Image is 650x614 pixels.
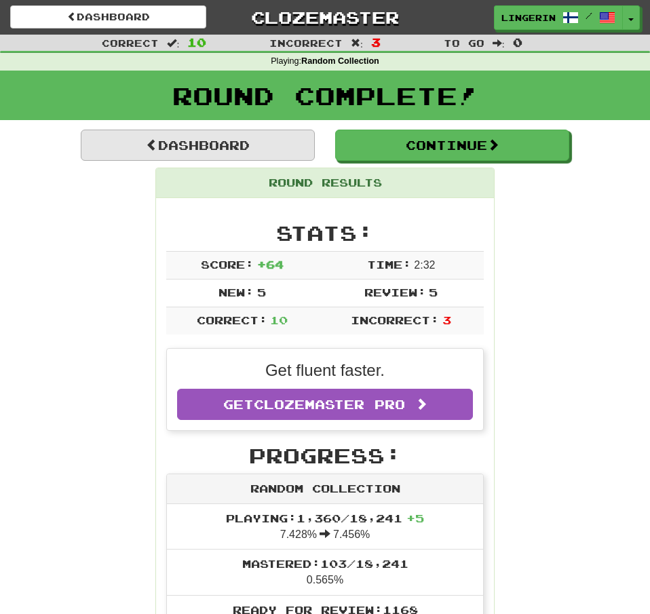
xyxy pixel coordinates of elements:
[367,258,411,271] span: Time:
[177,389,473,420] a: GetClozemaster Pro
[218,286,254,299] span: New:
[335,130,569,161] button: Continue
[442,313,451,326] span: 3
[177,359,473,382] p: Get fluent faster.
[257,286,266,299] span: 5
[429,286,438,299] span: 5
[102,37,159,49] span: Correct
[414,259,435,271] span: 2 : 32
[166,444,484,467] h2: Progress:
[156,168,494,198] div: Round Results
[201,258,254,271] span: Score:
[406,512,424,524] span: + 5
[167,504,483,550] li: 7.428% 7.456%
[269,37,343,49] span: Incorrect
[257,258,284,271] span: + 64
[371,35,381,49] span: 3
[167,549,483,596] li: 0.565%
[167,474,483,504] div: Random Collection
[10,5,206,28] a: Dashboard
[242,557,408,570] span: Mastered: 103 / 18,241
[364,286,426,299] span: Review:
[226,512,424,524] span: Playing: 1,360 / 18,241
[513,35,522,49] span: 0
[166,222,484,244] h2: Stats:
[501,12,556,24] span: LingeringWater3403
[167,38,179,47] span: :
[5,82,645,109] h1: Round Complete!
[81,130,315,161] a: Dashboard
[227,5,423,29] a: Clozemaster
[301,56,379,66] strong: Random Collection
[351,313,439,326] span: Incorrect:
[254,397,405,412] span: Clozemaster Pro
[586,11,592,20] span: /
[270,313,288,326] span: 10
[351,38,363,47] span: :
[444,37,484,49] span: To go
[493,38,505,47] span: :
[494,5,623,30] a: LingeringWater3403 /
[197,313,267,326] span: Correct:
[187,35,206,49] span: 10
